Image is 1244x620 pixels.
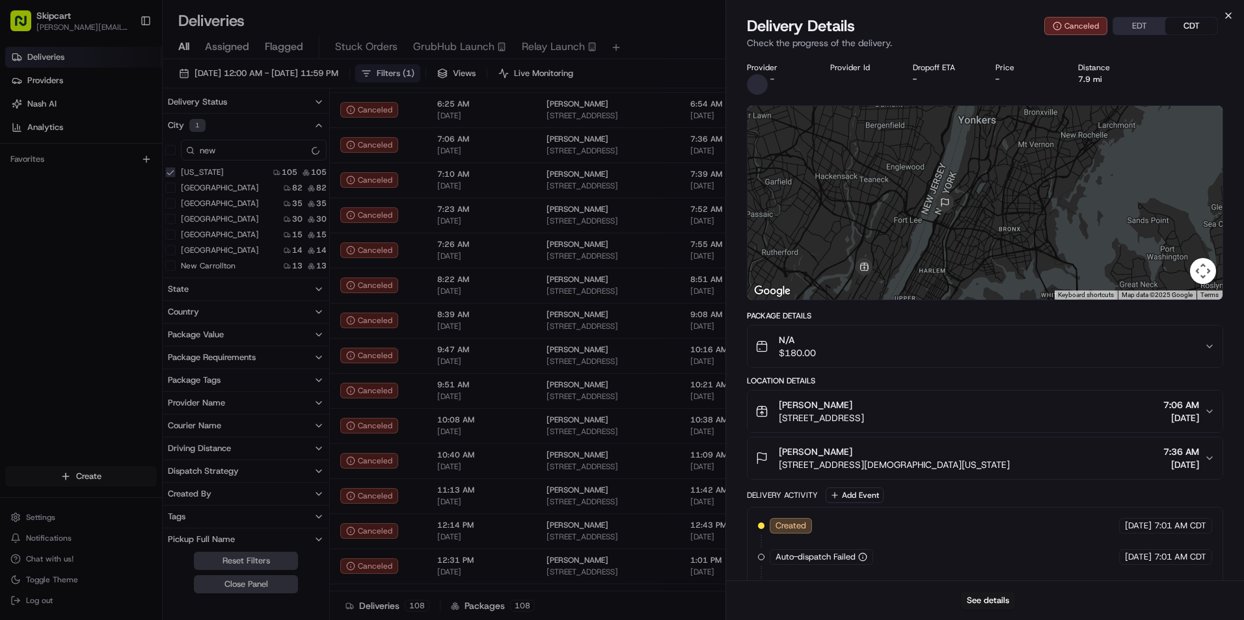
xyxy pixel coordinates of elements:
[779,445,852,458] span: [PERSON_NAME]
[748,326,1223,367] button: N/A$180.00
[129,220,157,230] span: Pylon
[1154,551,1206,563] span: 7:01 AM CDT
[13,190,23,200] div: 📗
[1125,520,1152,532] span: [DATE]
[1044,17,1107,35] button: Canceled
[123,188,209,201] span: API Documentation
[776,551,856,563] span: Auto-dispatch Failed
[1190,258,1216,284] button: Map camera controls
[8,183,105,207] a: 📗Knowledge Base
[1165,18,1217,34] button: CDT
[751,283,794,300] img: Google
[779,411,864,424] span: [STREET_ADDRESS]
[13,124,36,148] img: 1736555255976-a54dd68f-1ca7-489b-9aae-adbdc363a1c4
[34,84,215,97] input: Clear
[747,16,855,36] span: Delivery Details
[751,283,794,300] a: Open this area in Google Maps (opens a new window)
[995,62,1057,73] div: Price
[961,591,1015,610] button: See details
[747,36,1223,49] p: Check the progress of the delivery.
[13,13,39,39] img: Nash
[913,62,975,73] div: Dropoff ETA
[1163,411,1199,424] span: [DATE]
[748,437,1223,479] button: [PERSON_NAME][STREET_ADDRESS][DEMOGRAPHIC_DATA][US_STATE]7:36 AM[DATE]
[830,62,892,73] div: Provider Id
[1163,445,1199,458] span: 7:36 AM
[44,137,165,148] div: We're available if you need us!
[1078,62,1140,73] div: Distance
[1200,291,1219,298] a: Terms (opens in new tab)
[826,487,884,503] button: Add Event
[776,520,806,532] span: Created
[747,376,1223,386] div: Location Details
[110,190,120,200] div: 💻
[1163,458,1199,471] span: [DATE]
[105,183,214,207] a: 💻API Documentation
[913,74,975,84] div: -
[779,346,816,359] span: $180.00
[779,333,816,346] span: N/A
[779,458,1010,471] span: [STREET_ADDRESS][DEMOGRAPHIC_DATA][US_STATE]
[747,311,1223,321] div: Package Details
[779,398,852,411] span: [PERSON_NAME]
[1113,18,1165,34] button: EDT
[747,62,809,73] div: Provider
[1163,398,1199,411] span: 7:06 AM
[13,52,237,73] p: Welcome 👋
[1154,520,1206,532] span: 7:01 AM CDT
[1122,291,1193,298] span: Map data ©2025 Google
[1125,551,1152,563] span: [DATE]
[770,74,774,84] span: -
[748,391,1223,432] button: [PERSON_NAME][STREET_ADDRESS]7:06 AM[DATE]
[1058,291,1114,300] button: Keyboard shortcuts
[44,124,213,137] div: Start new chat
[1078,74,1140,84] div: 7.9 mi
[221,128,237,144] button: Start new chat
[92,220,157,230] a: Powered byPylon
[995,74,1057,84] div: -
[26,188,100,201] span: Knowledge Base
[747,490,818,500] div: Delivery Activity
